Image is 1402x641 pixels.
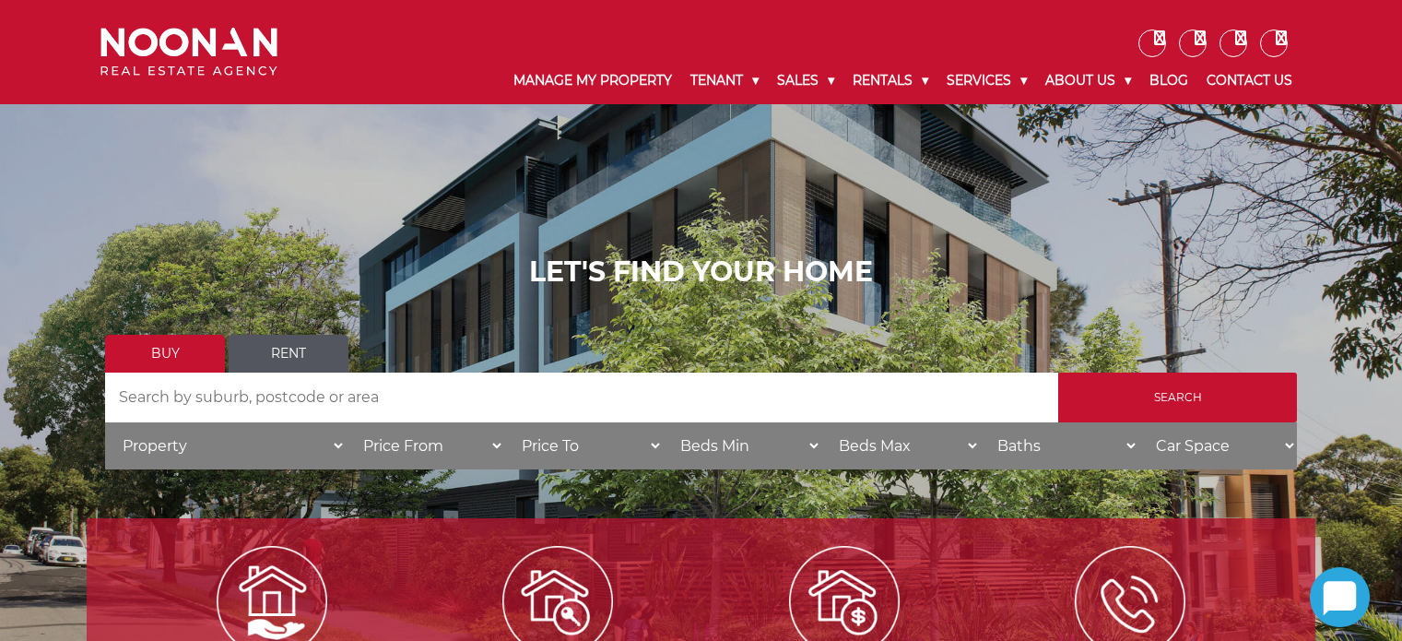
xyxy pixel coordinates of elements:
[937,57,1036,104] a: Services
[1140,57,1197,104] a: Blog
[1058,373,1297,422] input: Search
[100,28,277,77] img: Noonan Real Estate Agency
[504,57,681,104] a: Manage My Property
[1197,57,1302,104] a: Contact Us
[229,335,348,373] a: Rent
[105,373,1058,422] input: Search by suburb, postcode or area
[105,255,1297,289] h1: LET'S FIND YOUR HOME
[843,57,937,104] a: Rentals
[681,57,768,104] a: Tenant
[105,335,225,373] a: Buy
[1036,57,1140,104] a: About Us
[768,57,843,104] a: Sales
